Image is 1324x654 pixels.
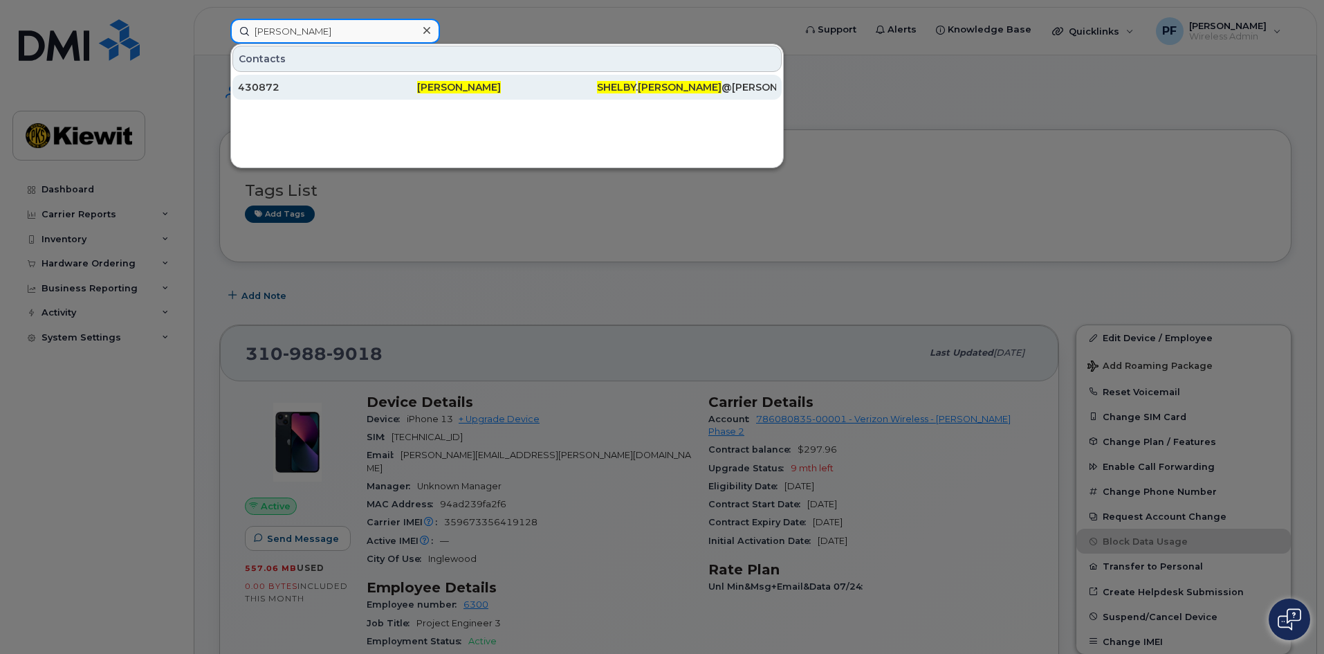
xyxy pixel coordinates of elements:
[1278,608,1301,630] img: Open chat
[238,80,417,94] div: 430872
[232,46,782,72] div: Contacts
[417,81,501,93] span: [PERSON_NAME]
[597,81,636,93] span: SHELBY
[638,81,721,93] span: [PERSON_NAME]
[597,80,776,94] div: . @[PERSON_NAME][DOMAIN_NAME]
[232,75,782,100] a: 430872[PERSON_NAME]SHELBY.[PERSON_NAME]@[PERSON_NAME][DOMAIN_NAME]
